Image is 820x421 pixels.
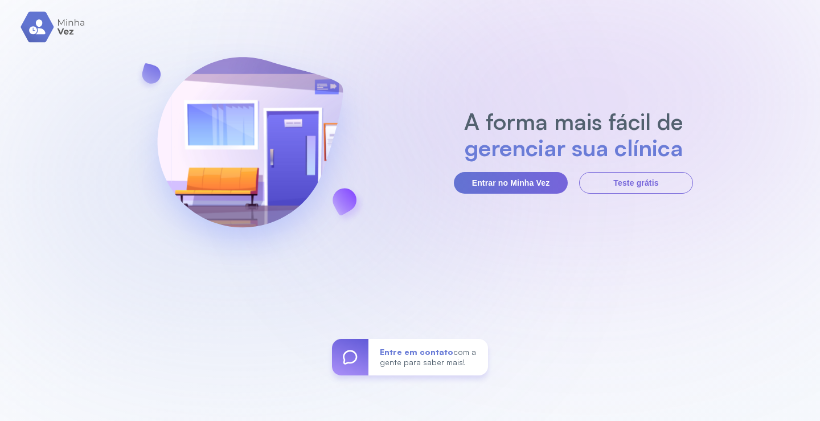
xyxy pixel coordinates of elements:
[332,339,488,375] a: Entre em contatocom a gente para saber mais!
[380,347,453,357] span: Entre em contato
[20,11,86,43] img: logo.svg
[458,134,689,161] h2: gerenciar sua clínica
[127,27,373,275] img: banner-login.svg
[368,339,488,375] div: com a gente para saber mais!
[579,172,693,194] button: Teste grátis
[458,108,689,134] h2: A forma mais fácil de
[454,172,568,194] button: Entrar no Minha Vez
